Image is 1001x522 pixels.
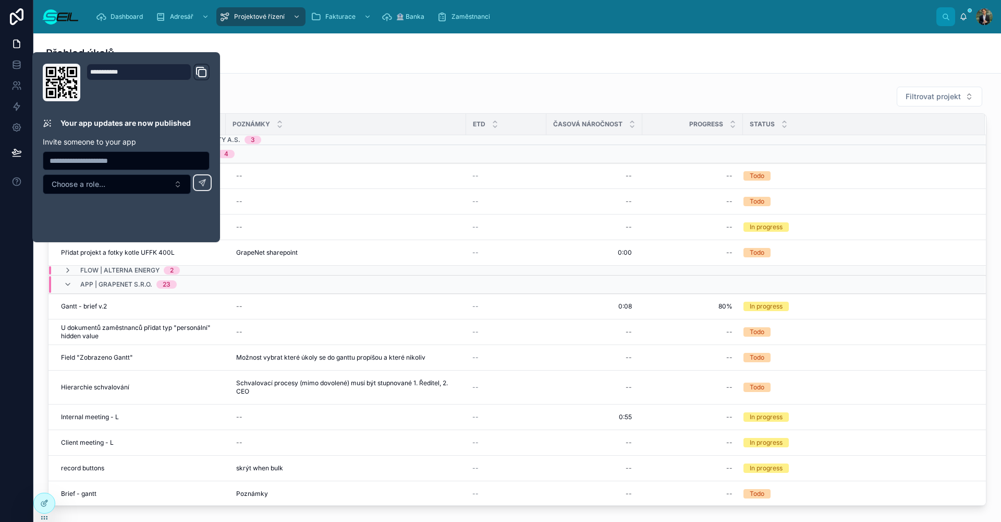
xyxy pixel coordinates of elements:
a: -- [232,409,460,425]
a: -- [472,353,540,362]
div: 23 [163,280,170,289]
a: 80% [649,298,737,315]
a: -- [553,193,636,210]
a: 0:55 [553,409,636,425]
span: Filtrovat projekt [906,91,961,102]
span: Schvalovací procesy (mimo dovolené) musí být stupnované 1. Ředitel, 2. CEO [236,379,456,396]
a: 0:00 [553,244,636,261]
span: Progress [689,120,723,128]
div: -- [626,223,632,231]
div: 4 [224,150,228,158]
p: Your app updates are now published [60,118,191,128]
a: -- [232,434,460,451]
button: Select Button [897,87,982,106]
a: -- [553,379,636,396]
span: GrapeNet sharepoint [236,248,298,257]
div: -- [236,328,242,336]
a: Internal meeting - L [61,413,219,421]
div: -- [626,197,632,206]
span: 🏦 Banka [396,13,424,21]
a: Gantt - brief v.2 [61,302,219,311]
div: -- [726,248,733,257]
div: Todo [750,327,764,337]
span: ETD [473,120,485,128]
a: In progress [743,464,972,473]
a: Schvalovací procesy (mimo dovolené) musí být stupnované 1. Ředitel, 2. CEO [232,375,460,400]
div: -- [626,490,632,498]
span: Internal meeting - L [61,413,119,421]
a: -- [472,328,540,336]
span: U dokumentů zaměstnanců přidat typ "personální" hidden value [61,324,219,340]
a: -- [232,193,460,210]
div: -- [626,383,632,391]
div: -- [236,438,242,447]
div: -- [236,197,242,206]
a: Todo [743,353,972,362]
span: Gantt - brief v.2 [61,302,107,311]
span: Hierarchie schvalování [61,383,129,391]
span: -- [472,413,479,421]
a: -- [472,490,540,498]
a: -- [649,193,737,210]
div: Todo [750,489,764,499]
img: App logo [42,8,79,25]
a: -- [232,324,460,340]
div: scrollable content [88,5,936,28]
div: -- [726,383,733,391]
div: -- [726,438,733,447]
a: -- [232,219,460,235]
div: In progress [750,412,783,422]
a: -- [553,219,636,235]
a: -- [553,460,636,477]
span: Flow | Alterna Energy [80,266,160,275]
div: -- [726,197,733,206]
div: -- [626,438,632,447]
span: -- [472,248,479,257]
span: -- [472,223,479,231]
a: -- [649,434,737,451]
span: Projektové řízení [234,13,285,21]
a: Todo [743,248,972,257]
a: -- [472,438,540,447]
a: -- [232,168,460,184]
a: Fakturace [308,7,376,26]
a: Todo [743,327,972,337]
a: In progress [743,438,972,447]
a: Poznámky [232,485,460,502]
span: Dashboard [111,13,143,21]
a: -- [472,383,540,391]
a: -- [649,409,737,425]
a: -- [553,485,636,502]
span: Choose a role... [52,179,105,189]
a: -- [472,464,540,472]
a: -- [649,324,737,340]
span: record buttons [61,464,104,472]
a: Todo [743,383,972,392]
span: -- [472,438,479,447]
span: -- [472,383,479,391]
span: Fakturace [325,13,356,21]
div: In progress [750,302,783,311]
a: -- [553,168,636,184]
div: In progress [750,438,783,447]
span: -- [472,353,479,362]
h1: Přehled úkolů [46,46,114,61]
span: -- [472,490,479,498]
button: Select Button [43,174,191,194]
a: -- [472,248,540,257]
div: -- [626,353,632,362]
span: Status [750,120,775,128]
a: -- [649,379,737,396]
a: Projektové řízení [216,7,306,26]
a: In progress [743,412,972,422]
span: 0:08 [618,302,632,311]
div: -- [726,464,733,472]
a: skrýt when bulk [232,460,460,477]
a: 🏦 Banka [379,7,432,26]
span: Poznámky [236,490,268,498]
div: -- [236,413,242,421]
span: -- [472,172,479,180]
a: Možnost vybrat které úkoly se do ganttu propíšou a které nikoliv [232,349,460,366]
a: -- [649,460,737,477]
p: Invite someone to your app [43,137,210,147]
